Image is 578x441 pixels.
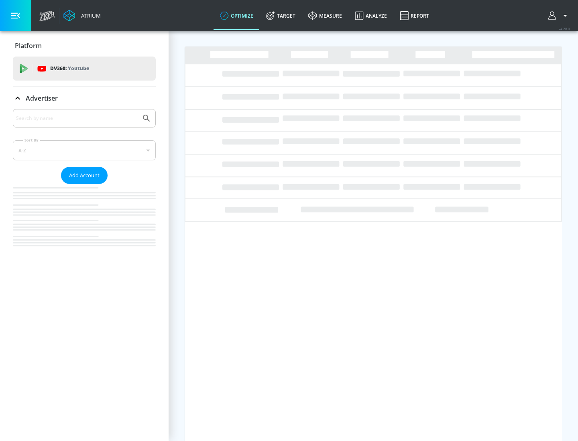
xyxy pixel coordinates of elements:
label: Sort By [23,138,40,143]
a: Report [393,1,436,30]
p: Platform [15,41,42,50]
div: Platform [13,34,156,57]
a: Atrium [63,10,101,22]
div: A-Z [13,140,156,160]
a: optimize [214,1,260,30]
span: Add Account [69,171,100,180]
a: measure [302,1,348,30]
div: Advertiser [13,109,156,262]
div: Advertiser [13,87,156,109]
a: Analyze [348,1,393,30]
p: Advertiser [26,94,58,103]
button: Add Account [61,167,108,184]
input: Search by name [16,113,138,123]
a: Target [260,1,302,30]
div: Atrium [78,12,101,19]
p: DV360: [50,64,89,73]
span: v 4.28.0 [559,26,570,31]
nav: list of Advertiser [13,184,156,262]
div: DV360: Youtube [13,57,156,81]
p: Youtube [68,64,89,73]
